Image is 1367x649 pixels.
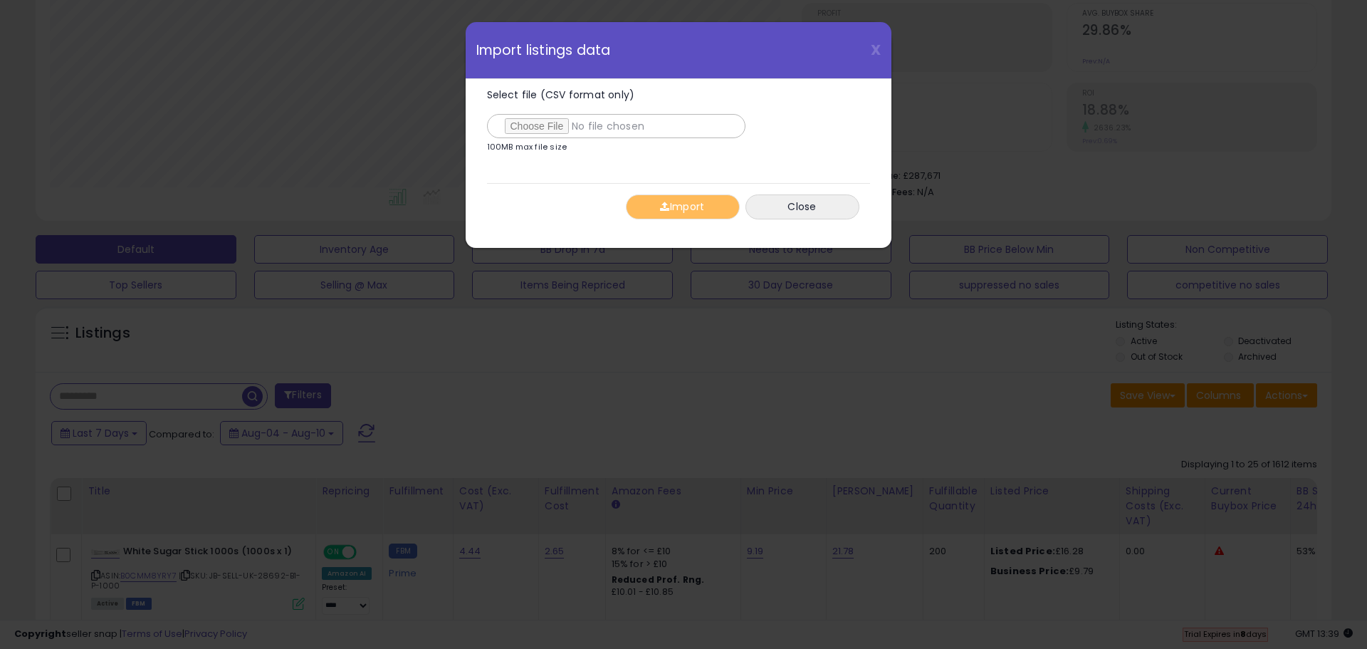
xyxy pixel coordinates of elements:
[476,43,611,57] span: Import listings data
[871,40,881,60] span: X
[745,194,859,219] button: Close
[487,88,635,102] span: Select file (CSV format only)
[487,143,567,151] p: 100MB max file size
[626,194,740,219] button: Import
